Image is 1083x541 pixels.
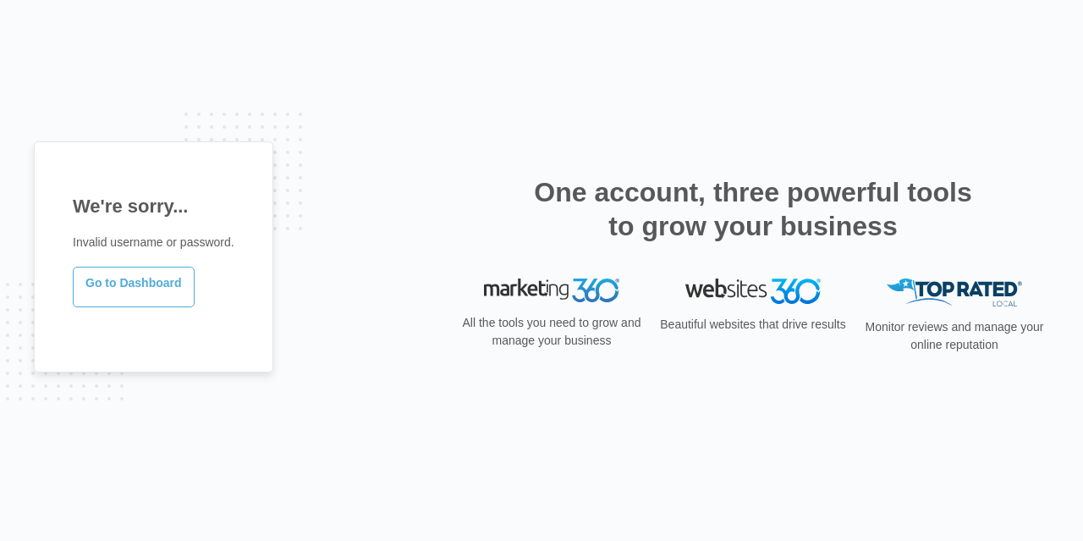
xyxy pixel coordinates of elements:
p: Beautiful websites that drive results [658,316,848,334]
a: Go to Dashboard [73,267,195,307]
p: All the tools you need to grow and manage your business [457,314,646,350]
img: Top Rated Local [887,279,1022,306]
img: Websites 360 [685,279,821,303]
h2: One account, three powerful tools to grow your business [529,175,977,243]
p: Monitor reviews and manage your online reputation [860,318,1049,354]
h1: We're sorry... [73,192,234,220]
p: Invalid username or password. [73,234,234,251]
img: Marketing 360 [484,279,619,302]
